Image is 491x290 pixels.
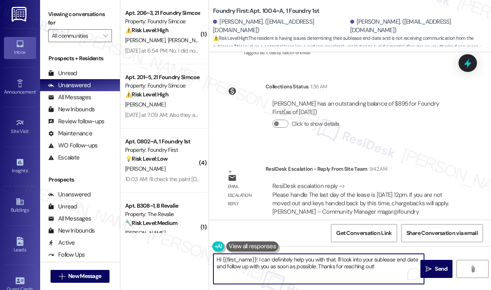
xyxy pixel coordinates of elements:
a: Insights • [4,155,36,177]
div: Apt. 201~5, 21 Foundry Simcoe [125,73,199,82]
div: Escalate [48,153,79,162]
button: New Message [51,270,110,283]
span: [PERSON_NAME] [125,165,165,172]
span: Lease renewal [280,49,310,56]
img: ResiDesk Logo [12,7,28,22]
strong: 🔧 Risk Level: Medium [125,219,177,227]
div: 9:42 AM [367,165,387,173]
div: WO Follow-ups [48,141,97,150]
span: : The resident is having issues determining their sublease end date and is not receiving communic... [213,34,491,51]
button: Get Conversation Link [331,224,397,242]
div: Property: Foundry First [125,146,199,154]
button: Share Conversation via email [401,224,483,242]
div: New Inbounds [48,227,95,235]
strong: 💡 Risk Level: Low [125,155,168,162]
label: Viewing conversations for [48,8,112,29]
div: ResiDesk Escalation - Reply From Site Team [266,165,463,176]
span: [PERSON_NAME] [125,101,165,108]
div: ResiDesk escalation reply -> Please handle The last day of the lease is [DATE] 12pm. If you are n... [272,182,448,216]
strong: ⚠️ Risk Level: High [125,27,168,34]
div: Apt. 0802~A, 1 Foundry 1st [125,137,199,146]
div: Maintenance [48,129,92,138]
div: Unread [48,202,77,211]
span: Send [435,265,447,273]
div: Apt. 206~3, 21 Foundry Simcoe [125,9,199,17]
div: Prospects + Residents [40,54,120,63]
div: Apt. B308~1, B Revalie [125,202,199,210]
div: Email escalation reply [228,182,259,208]
span: Lease , [266,49,280,56]
span: [PERSON_NAME] [125,37,168,44]
div: Property: The Revalie [125,210,199,219]
b: Foundry First: Apt. 1004~A, 1 Foundry 1st [213,7,319,15]
div: Active [48,239,75,247]
div: 10:03 AM: I'll check the paint [DATE] [125,176,206,183]
span: • [36,88,37,94]
div: Follow Ups [48,251,85,259]
div: All Messages [48,214,91,223]
div: Review follow-ups [48,117,104,126]
button: Send [420,260,452,278]
i:  [59,273,65,280]
a: Site Visit • [4,116,36,138]
span: New Message [68,272,101,280]
span: • [29,127,30,133]
div: Prospects [40,176,120,184]
div: [PERSON_NAME]. ([EMAIL_ADDRESS][DOMAIN_NAME]) [350,18,485,35]
span: [PERSON_NAME] [125,229,165,237]
span: Share Conversation via email [406,229,478,237]
div: Property: Foundry Simcoe [125,17,199,26]
i:  [103,33,108,39]
div: Unread [48,69,77,78]
div: [PERSON_NAME]. ([EMAIL_ADDRESS][DOMAIN_NAME]) [213,18,348,35]
strong: ⚠️ Risk Level: High [125,91,168,98]
a: Leads [4,235,36,256]
div: [PERSON_NAME] has an outstanding balance of $895 for Foundry First (as of [DATE]) [272,100,456,117]
label: Click to show details [292,120,339,128]
div: [DATE] at 7:09 AM: Also they are spreading, the last few days they've been found all on the floor... [125,111,454,118]
i:  [426,266,432,272]
a: Buildings [4,195,36,216]
div: All Messages [48,93,91,102]
div: New Inbounds [48,105,95,114]
div: 1:36 AM [308,82,327,91]
div: Tagged as: [243,47,485,58]
textarea: To enrich screen reader interactions, please activate Accessibility in Grammarly extension settings [213,254,424,284]
div: Unanswered [48,81,91,90]
i:  [470,266,476,272]
input: All communities [52,29,99,42]
span: • [28,167,29,172]
div: Property: Foundry Simcoe [125,82,199,90]
div: Collections Status [266,82,308,91]
div: Unanswered [48,190,91,199]
span: [PERSON_NAME] [168,37,208,44]
span: Get Conversation Link [336,229,392,237]
strong: ⚠️ Risk Level: High [213,35,248,41]
a: Inbox [4,37,36,59]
